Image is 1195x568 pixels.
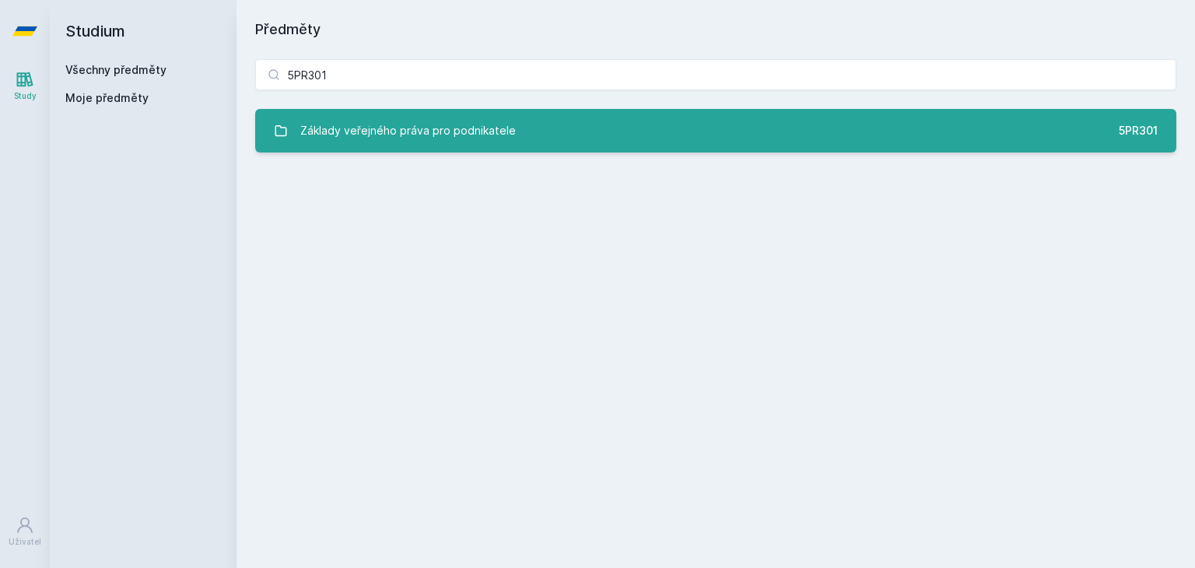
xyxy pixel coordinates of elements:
[3,508,47,556] a: Uživatel
[255,19,1176,40] h1: Předměty
[255,59,1176,90] input: Název nebo ident předmětu…
[65,90,149,106] span: Moje předměty
[65,63,166,76] a: Všechny předměty
[14,90,37,102] div: Study
[3,62,47,110] a: Study
[255,109,1176,153] a: Základy veřejného práva pro podnikatele 5PR301
[1119,123,1158,138] div: 5PR301
[9,536,41,548] div: Uživatel
[300,115,516,146] div: Základy veřejného práva pro podnikatele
